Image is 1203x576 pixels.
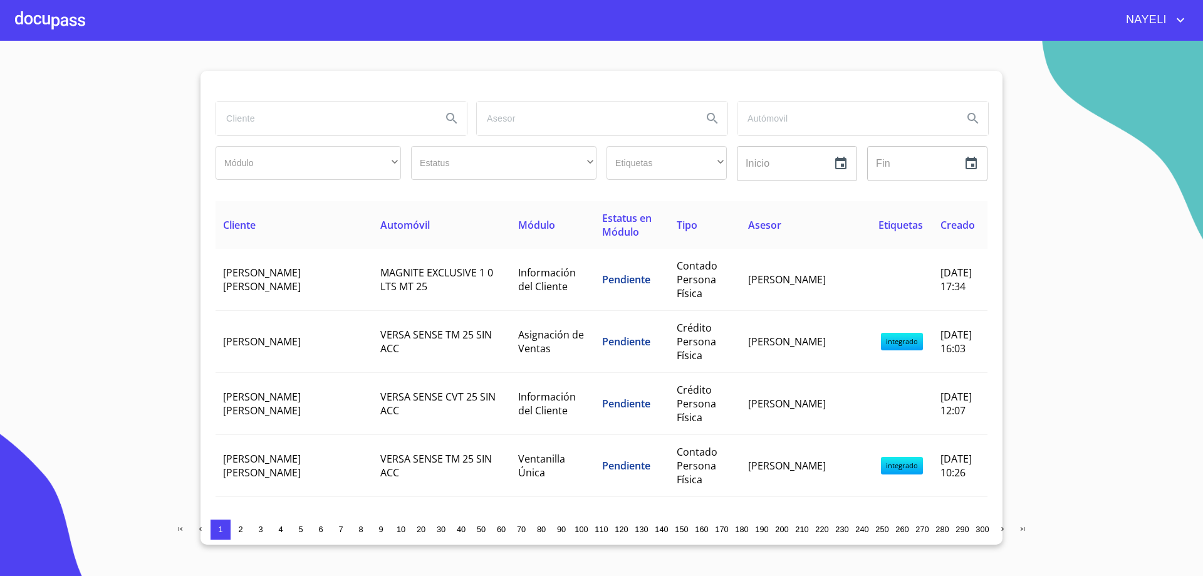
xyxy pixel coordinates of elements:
button: 7 [331,520,351,540]
span: 180 [735,525,748,534]
button: Search [958,103,988,134]
span: [DATE] 16:03 [940,328,972,355]
span: VERSA SENSE TM 25 SIN ACC [380,328,492,355]
button: 30 [431,520,451,540]
span: [PERSON_NAME] [748,273,826,286]
button: 8 [351,520,371,540]
button: 1 [211,520,231,540]
button: 90 [551,520,571,540]
button: 150 [672,520,692,540]
span: 5 [298,525,303,534]
span: 220 [815,525,828,534]
span: Estatus en Módulo [602,211,652,239]
span: [DATE] 10:26 [940,452,972,479]
button: 60 [491,520,511,540]
span: integrado [881,333,923,350]
span: 230 [835,525,848,534]
span: VERSA SENSE CVT 25 SIN ACC [380,390,496,417]
span: Contado Persona Física [677,445,717,486]
span: 210 [795,525,808,534]
span: 250 [875,525,888,534]
span: Pendiente [602,397,650,411]
span: 30 [437,525,445,534]
span: integrado [881,457,923,474]
span: 10 [397,525,405,534]
span: MAGNITE EXCLUSIVE 1 0 LTS MT 25 [380,266,493,293]
span: [PERSON_NAME] [223,335,301,348]
div: ​ [216,146,401,180]
button: 260 [892,520,912,540]
span: [PERSON_NAME] [PERSON_NAME] [223,390,301,417]
span: 240 [855,525,868,534]
span: 7 [338,525,343,534]
span: 170 [715,525,728,534]
button: 70 [511,520,531,540]
button: Search [437,103,467,134]
span: Módulo [518,218,555,232]
span: 1 [218,525,222,534]
button: 240 [852,520,872,540]
span: Contado Persona Física [677,259,717,300]
span: 3 [258,525,263,534]
span: VERSA SENSE TM 25 SIN ACC [380,452,492,479]
span: Crédito Persona Física [677,383,716,424]
span: [DATE] 17:34 [940,266,972,293]
span: 150 [675,525,688,534]
span: 110 [595,525,608,534]
button: Search [697,103,727,134]
button: 170 [712,520,732,540]
span: Creado [940,218,975,232]
button: 2 [231,520,251,540]
button: 20 [411,520,431,540]
span: 20 [417,525,425,534]
button: 220 [812,520,832,540]
span: 160 [695,525,708,534]
span: 100 [575,525,588,534]
span: 90 [557,525,566,534]
span: [PERSON_NAME] [PERSON_NAME] [223,266,301,293]
button: 120 [612,520,632,540]
span: 120 [615,525,628,534]
button: 160 [692,520,712,540]
button: 3 [251,520,271,540]
span: 270 [915,525,929,534]
span: 130 [635,525,648,534]
button: 230 [832,520,852,540]
span: 140 [655,525,668,534]
span: Pendiente [602,273,650,286]
span: 70 [517,525,526,534]
span: Automóvil [380,218,430,232]
span: [PERSON_NAME] [748,397,826,411]
span: [DATE] 12:07 [940,390,972,417]
span: 8 [358,525,363,534]
span: Información del Cliente [518,266,576,293]
span: Cliente [223,218,256,232]
span: 9 [378,525,383,534]
button: 9 [371,520,391,540]
span: [PERSON_NAME] [PERSON_NAME] [223,452,301,479]
span: Asesor [748,218,781,232]
button: 300 [972,520,992,540]
span: [PERSON_NAME] [748,335,826,348]
button: 130 [632,520,652,540]
button: 4 [271,520,291,540]
button: 140 [652,520,672,540]
span: 260 [895,525,909,534]
button: 280 [932,520,952,540]
span: 190 [755,525,768,534]
span: 50 [477,525,486,534]
button: 250 [872,520,892,540]
span: Etiquetas [878,218,923,232]
button: 5 [291,520,311,540]
span: Pendiente [602,335,650,348]
span: NAYELI [1117,10,1173,30]
button: 190 [752,520,772,540]
span: 60 [497,525,506,534]
button: 40 [451,520,471,540]
span: Pendiente [602,459,650,473]
span: 6 [318,525,323,534]
span: 4 [278,525,283,534]
button: 200 [772,520,792,540]
input: search [477,102,692,135]
input: search [737,102,953,135]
